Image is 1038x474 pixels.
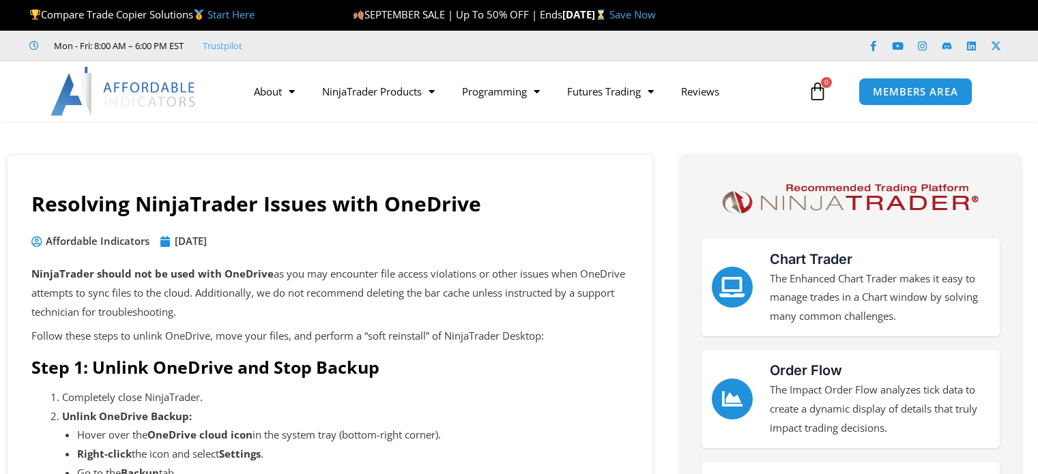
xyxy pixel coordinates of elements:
[51,38,184,54] span: Mon - Fri: 8:00 AM – 6:00 PM EST
[51,67,197,116] img: LogoAI | Affordable Indicators – NinjaTrader
[31,355,379,379] strong: Step 1: Unlink OneDrive and Stop Backup
[712,379,753,419] a: Order Flow
[716,179,984,218] img: NinjaTrader Logo | Affordable Indicators – NinjaTrader
[240,76,805,107] nav: Menu
[873,87,958,97] span: MEMBERS AREA
[77,426,629,445] li: Hover over the in the system tray (bottom-right corner).
[788,72,848,111] a: 0
[448,76,553,107] a: Programming
[194,10,204,20] img: 🥇
[31,267,274,280] strong: NinjaTrader should not be used with OneDrive
[353,8,562,21] span: SEPTEMBER SALE | Up To 50% OFF | Ends
[770,362,842,379] a: Order Flow
[770,251,852,267] a: Chart Trader
[203,40,242,52] a: Trustpilot
[42,232,149,251] span: Affordable Indicators
[354,10,364,20] img: 🍂
[308,76,448,107] a: NinjaTrader Products
[207,8,255,21] a: Start Here
[31,265,629,322] p: as you may encounter file access violations or other issues when OneDrive attempts to sync files ...
[77,445,629,464] li: the icon and select .
[219,447,261,460] strong: Settings
[147,428,253,441] strong: OneDrive cloud icon
[240,76,308,107] a: About
[770,381,990,438] p: The Impact Order Flow analyzes tick data to create a dynamic display of details that truly impact...
[30,10,40,20] img: 🏆
[553,76,667,107] a: Futures Trading
[62,388,629,407] li: Completely close NinjaTrader.
[31,327,629,346] p: Follow these steps to unlink OneDrive, move your files, and perform a “soft reinstall” of NinjaTr...
[175,234,207,248] time: [DATE]
[609,8,656,21] a: Save Now
[821,77,832,88] span: 0
[31,190,629,218] h1: Resolving NinjaTrader Issues with OneDrive
[667,76,733,107] a: Reviews
[770,269,990,327] p: The Enhanced Chart Trader makes it easy to manage trades in a Chart window by solving many common...
[859,78,972,106] a: MEMBERS AREA
[596,10,606,20] img: ⌛
[62,409,192,423] strong: Unlink OneDrive Backup:
[29,8,255,21] span: Compare Trade Copier Solutions
[562,8,609,21] strong: [DATE]
[712,267,753,308] a: Chart Trader
[77,447,132,460] strong: Right-click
